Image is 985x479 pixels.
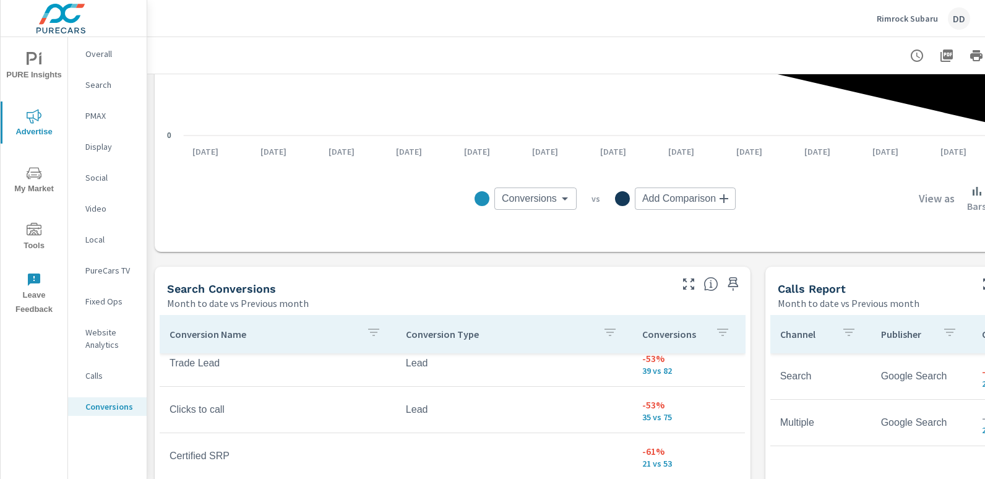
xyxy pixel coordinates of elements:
[502,192,557,205] span: Conversions
[68,76,147,94] div: Search
[932,145,975,158] p: [DATE]
[160,394,396,425] td: Clicks to call
[4,52,64,82] span: PURE Insights
[770,361,871,392] td: Search
[68,106,147,125] div: PMAX
[877,13,938,24] p: Rimrock Subaru
[577,193,615,204] p: vs
[455,145,499,158] p: [DATE]
[494,188,577,210] div: Conversions
[160,348,396,379] td: Trade Lead
[778,296,919,311] p: Month to date vs Previous month
[881,328,932,340] p: Publisher
[320,145,363,158] p: [DATE]
[68,230,147,249] div: Local
[85,295,137,308] p: Fixed Ops
[252,145,295,158] p: [DATE]
[68,199,147,218] div: Video
[68,292,147,311] div: Fixed Ops
[167,131,171,140] text: 0
[919,192,955,205] h6: View as
[770,407,871,438] td: Multiple
[387,145,431,158] p: [DATE]
[642,412,735,422] p: 35 vs 75
[85,400,137,413] p: Conversions
[1,37,67,322] div: nav menu
[4,223,64,253] span: Tools
[642,444,735,459] p: -61%
[4,272,64,317] span: Leave Feedback
[871,407,972,438] td: Google Search
[728,145,771,158] p: [DATE]
[948,7,970,30] div: DD
[68,323,147,354] div: Website Analytics
[68,168,147,187] div: Social
[85,110,137,122] p: PMAX
[68,137,147,156] div: Display
[170,328,356,340] p: Conversion Name
[642,459,735,468] p: 21 vs 53
[167,282,276,295] h5: Search Conversions
[406,328,593,340] p: Conversion Type
[85,202,137,215] p: Video
[723,274,743,294] span: Save this to your personalized report
[85,48,137,60] p: Overall
[871,361,972,392] td: Google Search
[68,397,147,416] div: Conversions
[85,326,137,351] p: Website Analytics
[635,188,736,210] div: Add Comparison
[85,264,137,277] p: PureCars TV
[780,328,832,340] p: Channel
[642,397,735,412] p: -53%
[184,145,227,158] p: [DATE]
[864,145,907,158] p: [DATE]
[523,145,567,158] p: [DATE]
[85,79,137,91] p: Search
[796,145,839,158] p: [DATE]
[591,145,635,158] p: [DATE]
[85,369,137,382] p: Calls
[68,261,147,280] div: PureCars TV
[4,109,64,139] span: Advertise
[934,43,959,68] button: "Export Report to PDF"
[68,366,147,385] div: Calls
[85,233,137,246] p: Local
[160,441,396,472] td: Certified SRP
[642,192,716,205] span: Add Comparison
[85,140,137,153] p: Display
[85,171,137,184] p: Social
[642,328,705,340] p: Conversions
[68,45,147,63] div: Overall
[660,145,703,158] p: [DATE]
[679,274,699,294] button: Make Fullscreen
[396,394,632,425] td: Lead
[703,277,718,291] span: Search Conversions include Actions, Leads and Unmapped Conversions
[396,348,632,379] td: Lead
[4,166,64,196] span: My Market
[167,296,309,311] p: Month to date vs Previous month
[642,366,735,376] p: 39 vs 82
[778,282,846,295] h5: Calls Report
[642,351,735,366] p: -53%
